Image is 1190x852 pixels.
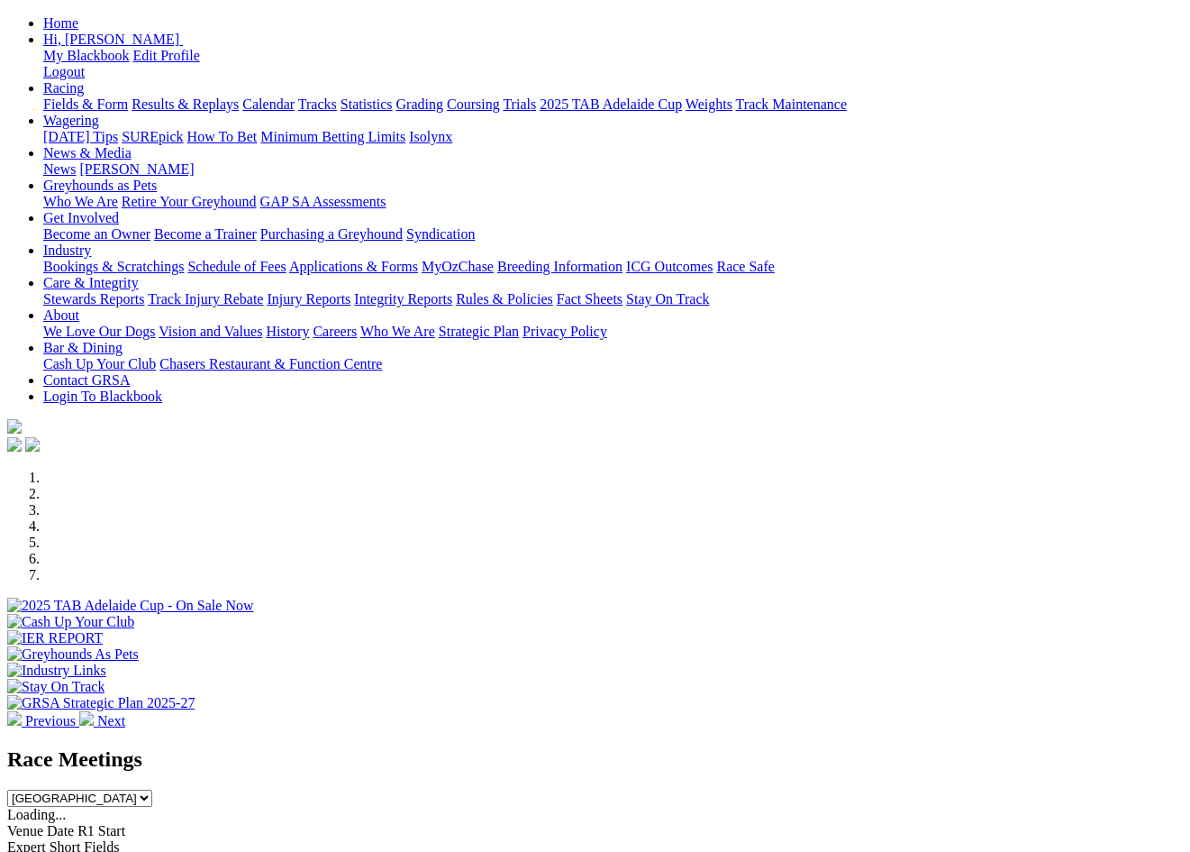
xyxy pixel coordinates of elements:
img: IER REPORT [7,630,103,646]
a: Rules & Policies [456,291,553,307]
a: Fields & Form [43,96,128,112]
a: Statistics [341,96,393,112]
a: Tracks [298,96,337,112]
a: Become an Owner [43,226,150,242]
img: Cash Up Your Club [7,614,134,630]
div: About [43,324,1183,340]
a: Chasers Restaurant & Function Centre [159,356,382,371]
a: Fact Sheets [557,291,622,307]
a: Retire Your Greyhound [122,194,257,209]
a: Previous [7,713,79,728]
a: Results & Replays [132,96,239,112]
a: Bookings & Scratchings [43,259,184,274]
a: Track Injury Rebate [148,291,263,307]
div: Wagering [43,129,1183,145]
a: Grading [396,96,443,112]
a: Get Involved [43,210,119,225]
a: Vision and Values [159,324,262,339]
a: Become a Trainer [154,226,257,242]
a: Racing [43,80,84,96]
div: Hi, [PERSON_NAME] [43,48,1183,80]
div: Racing [43,96,1183,113]
a: GAP SA Assessments [260,194,386,209]
a: Hi, [PERSON_NAME] [43,32,183,47]
a: My Blackbook [43,48,130,63]
a: [PERSON_NAME] [79,161,194,177]
div: Bar & Dining [43,356,1183,372]
img: chevron-left-pager-white.svg [7,711,22,726]
img: facebook.svg [7,437,22,452]
span: Venue [7,823,43,838]
a: Care & Integrity [43,275,139,290]
a: History [266,324,309,339]
a: Calendar [242,96,295,112]
a: Wagering [43,113,99,128]
a: Greyhounds as Pets [43,178,157,193]
a: Who We Are [43,194,118,209]
img: twitter.svg [25,437,40,452]
img: Industry Links [7,663,106,679]
img: GRSA Strategic Plan 2025-27 [7,695,195,711]
div: News & Media [43,161,1183,178]
img: 2025 TAB Adelaide Cup - On Sale Now [7,598,254,614]
a: Purchasing a Greyhound [260,226,403,242]
div: Industry [43,259,1183,275]
a: Who We Are [360,324,435,339]
div: Greyhounds as Pets [43,194,1183,210]
a: ICG Outcomes [626,259,713,274]
a: Home [43,15,78,31]
h2: Race Meetings [7,747,1183,772]
a: Isolynx [409,129,452,144]
a: Syndication [406,226,475,242]
a: About [43,307,79,323]
a: [DATE] Tips [43,129,118,144]
a: Stay On Track [626,291,709,307]
a: Next [79,713,125,728]
a: We Love Our Dogs [43,324,155,339]
a: Breeding Information [497,259,622,274]
span: Loading... [7,807,66,822]
a: Contact GRSA [43,372,130,388]
span: Previous [25,713,76,728]
img: Greyhounds As Pets [7,646,139,663]
a: News [43,161,76,177]
a: Strategic Plan [439,324,519,339]
a: Careers [313,324,357,339]
img: chevron-right-pager-white.svg [79,711,94,726]
a: Track Maintenance [736,96,847,112]
a: Stewards Reports [43,291,144,307]
a: Cash Up Your Club [43,356,156,371]
a: Integrity Reports [354,291,452,307]
a: Edit Profile [133,48,200,63]
span: Date [47,823,74,838]
a: Schedule of Fees [187,259,286,274]
a: News & Media [43,145,132,160]
div: Care & Integrity [43,291,1183,307]
span: Next [97,713,125,728]
a: Logout [43,64,85,79]
a: Trials [503,96,536,112]
span: R1 Start [77,823,125,838]
a: 2025 TAB Adelaide Cup [540,96,682,112]
a: Race Safe [716,259,774,274]
a: Applications & Forms [289,259,418,274]
a: How To Bet [187,129,258,144]
img: Stay On Track [7,679,104,695]
a: Injury Reports [267,291,350,307]
a: Coursing [447,96,500,112]
a: MyOzChase [422,259,494,274]
a: SUREpick [122,129,183,144]
img: logo-grsa-white.png [7,419,22,434]
a: Privacy Policy [522,324,607,339]
a: Weights [686,96,732,112]
a: Minimum Betting Limits [260,129,405,144]
a: Industry [43,243,91,258]
span: Hi, [PERSON_NAME] [43,32,179,47]
a: Login To Blackbook [43,389,162,404]
div: Get Involved [43,226,1183,243]
a: Bar & Dining [43,340,123,355]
